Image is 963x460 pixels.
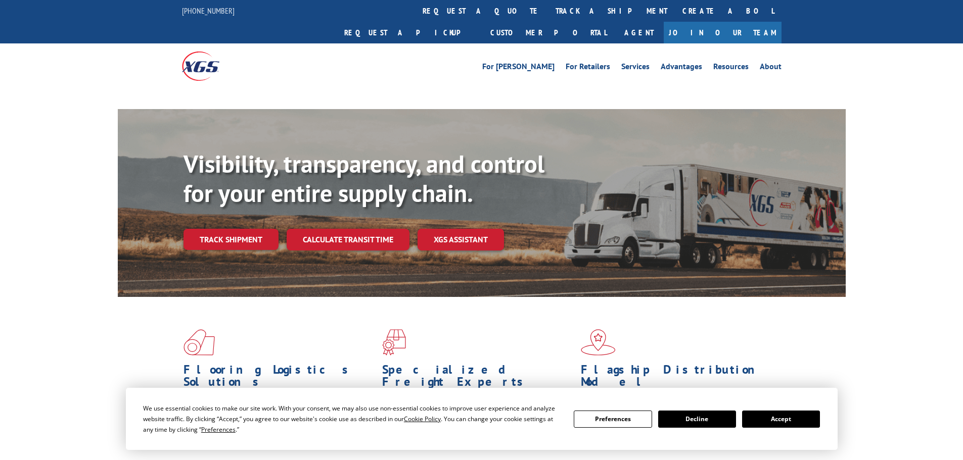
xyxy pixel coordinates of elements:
[184,364,375,393] h1: Flooring Logistics Solutions
[126,388,838,450] div: Cookie Consent Prompt
[143,403,562,435] div: We use essential cookies to make our site work. With your consent, we may also use non-essential ...
[664,22,782,43] a: Join Our Team
[713,63,749,74] a: Resources
[184,229,279,250] a: Track shipment
[760,63,782,74] a: About
[574,411,652,428] button: Preferences
[621,63,650,74] a: Services
[581,329,616,355] img: xgs-icon-flagship-distribution-model-red
[382,329,406,355] img: xgs-icon-focused-on-flooring-red
[661,63,702,74] a: Advantages
[382,364,573,393] h1: Specialized Freight Experts
[581,364,772,393] h1: Flagship Distribution Model
[287,229,409,250] a: Calculate transit time
[337,22,483,43] a: Request a pickup
[566,63,610,74] a: For Retailers
[483,22,614,43] a: Customer Portal
[742,411,820,428] button: Accept
[614,22,664,43] a: Agent
[182,6,235,16] a: [PHONE_NUMBER]
[404,415,441,423] span: Cookie Policy
[418,229,504,250] a: XGS ASSISTANT
[184,148,544,209] b: Visibility, transparency, and control for your entire supply chain.
[482,63,555,74] a: For [PERSON_NAME]
[184,329,215,355] img: xgs-icon-total-supply-chain-intelligence-red
[201,425,236,434] span: Preferences
[658,411,736,428] button: Decline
